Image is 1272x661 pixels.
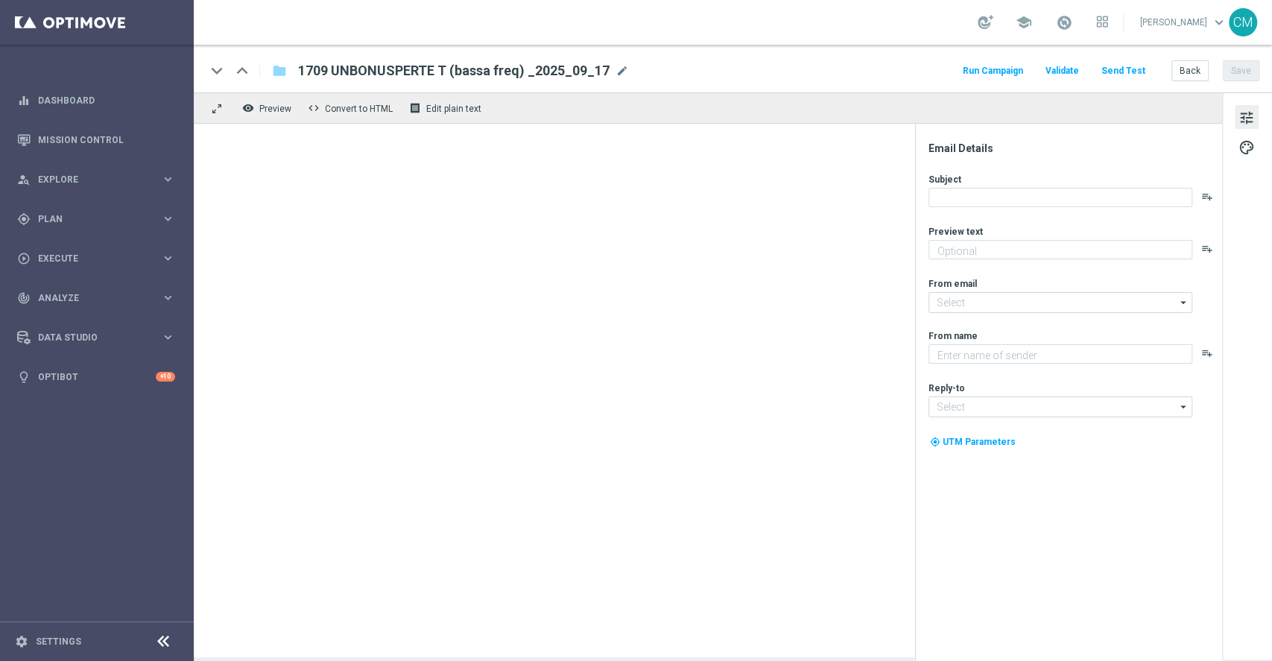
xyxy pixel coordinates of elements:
[161,172,175,186] i: keyboard_arrow_right
[17,120,175,159] div: Mission Control
[17,291,161,305] div: Analyze
[156,372,175,382] div: +10
[16,292,176,304] button: track_changes Analyze keyboard_arrow_right
[38,294,161,303] span: Analyze
[928,278,977,290] label: From email
[1045,66,1079,76] span: Validate
[17,94,31,107] i: equalizer
[928,142,1221,155] div: Email Details
[928,396,1192,417] input: Select
[16,253,176,265] button: play_circle_outline Execute keyboard_arrow_right
[1177,293,1192,312] i: arrow_drop_down
[17,173,161,186] div: Explore
[38,80,175,120] a: Dashboard
[1201,191,1213,203] button: playlist_add
[36,637,81,646] a: Settings
[1099,61,1148,81] button: Send Test
[1235,105,1259,129] button: tune
[17,212,31,226] i: gps_fixed
[238,98,298,118] button: remove_red_eye Preview
[242,102,254,114] i: remove_red_eye
[16,332,176,344] button: Data Studio keyboard_arrow_right
[930,437,940,447] i: my_location
[38,333,161,342] span: Data Studio
[304,98,399,118] button: code Convert to HTML
[928,174,961,186] label: Subject
[1238,138,1255,157] span: palette
[928,292,1192,313] input: Select
[1211,14,1227,31] span: keyboard_arrow_down
[1171,60,1209,81] button: Back
[1201,243,1213,255] button: playlist_add
[38,175,161,184] span: Explore
[270,59,288,83] button: folder
[38,254,161,263] span: Execute
[17,331,161,344] div: Data Studio
[1235,135,1259,159] button: palette
[16,134,176,146] button: Mission Control
[15,635,28,648] i: settings
[161,330,175,344] i: keyboard_arrow_right
[1139,11,1229,34] a: [PERSON_NAME]keyboard_arrow_down
[928,330,978,342] label: From name
[1238,108,1255,127] span: tune
[161,212,175,226] i: keyboard_arrow_right
[308,102,320,114] span: code
[16,95,176,107] button: equalizer Dashboard
[928,382,965,394] label: Reply-to
[17,252,31,265] i: play_circle_outline
[17,291,31,305] i: track_changes
[17,370,31,384] i: lightbulb
[272,62,287,80] i: folder
[409,102,421,114] i: receipt
[259,104,291,114] span: Preview
[1201,347,1213,359] button: playlist_add
[38,357,156,396] a: Optibot
[426,104,481,114] span: Edit plain text
[17,173,31,186] i: person_search
[161,251,175,265] i: keyboard_arrow_right
[928,226,983,238] label: Preview text
[16,371,176,383] button: lightbulb Optibot +10
[17,252,161,265] div: Execute
[1223,60,1259,81] button: Save
[16,213,176,225] button: gps_fixed Plan keyboard_arrow_right
[298,62,610,80] span: 1709 UNBONUSPERTE T (bassa freq) _2025_09_17
[928,434,1017,450] button: my_location UTM Parameters
[161,291,175,305] i: keyboard_arrow_right
[16,174,176,186] button: person_search Explore keyboard_arrow_right
[1043,61,1081,81] button: Validate
[38,120,175,159] a: Mission Control
[325,104,393,114] span: Convert to HTML
[17,357,175,396] div: Optibot
[1177,397,1192,417] i: arrow_drop_down
[17,212,161,226] div: Plan
[943,437,1016,447] span: UTM Parameters
[405,98,488,118] button: receipt Edit plain text
[616,64,629,78] span: mode_edit
[1229,8,1257,37] div: CM
[38,215,161,224] span: Plan
[961,61,1025,81] button: Run Campaign
[17,80,175,120] div: Dashboard
[1016,14,1032,31] span: school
